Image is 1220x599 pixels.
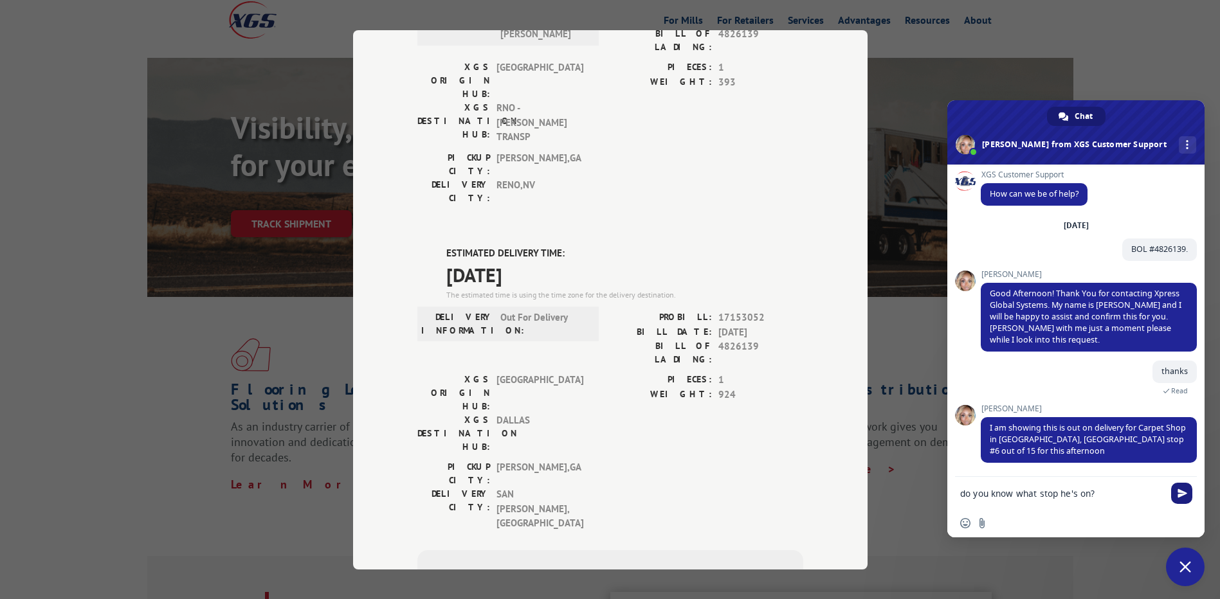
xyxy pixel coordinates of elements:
span: Out For Delivery [500,310,587,337]
label: PICKUP CITY: [417,150,490,177]
span: 4826139 [718,27,803,54]
span: 17153052 [718,310,803,325]
span: [PERSON_NAME] , GA [496,460,583,487]
label: DELIVERY CITY: [417,487,490,531]
span: Send a file [977,518,987,528]
div: Subscribe to alerts [433,565,788,584]
span: 924 [718,387,803,402]
a: Chat [1047,107,1106,126]
label: PROBILL: [610,310,712,325]
label: XGS DESTINATION HUB: [417,101,490,145]
div: The estimated time is using the time zone for the delivery destination. [446,289,803,301]
span: DALLAS [496,413,583,454]
label: XGS ORIGIN HUB: [417,373,490,413]
span: 4826139 [718,339,803,366]
span: [PERSON_NAME] [981,270,1197,279]
label: PIECES: [610,60,712,75]
span: 393 [718,75,803,89]
label: BILL OF LADING: [610,339,712,366]
label: ESTIMATED DELIVERY TIME: [446,246,803,260]
label: BILL OF LADING: [610,27,712,54]
span: [PERSON_NAME] , GA [496,150,583,177]
span: Send [1171,483,1192,504]
textarea: Compose your message... [960,477,1166,509]
label: XGS ORIGIN HUB: [417,60,490,101]
span: XGS Customer Support [981,170,1088,179]
span: 1 [718,373,803,388]
label: WEIGHT: [610,387,712,402]
span: [PERSON_NAME] [981,404,1197,413]
label: DELIVERY CITY: [417,177,490,204]
span: Read [1171,386,1188,395]
span: BOL #4826139. [1131,244,1188,255]
span: I am showing this is out on delivery for Carpet Shop in [GEOGRAPHIC_DATA], [GEOGRAPHIC_DATA] stop... [990,422,1186,456]
span: 1 [718,60,803,75]
div: [DATE] [1064,222,1089,229]
span: [GEOGRAPHIC_DATA] [496,60,583,101]
label: BILL DATE: [610,325,712,339]
span: SAN [PERSON_NAME] , [GEOGRAPHIC_DATA] [496,487,583,531]
span: Good Afternoon! Thank You for contacting Xpress Global Systems. My name is [PERSON_NAME] and I wi... [990,288,1181,345]
label: XGS DESTINATION HUB: [417,413,490,454]
span: thanks [1161,366,1188,377]
span: [DATE] [718,325,803,339]
label: PIECES: [610,373,712,388]
span: RNO - [PERSON_NAME] TRANSP [496,101,583,145]
a: Close chat [1166,548,1205,586]
span: How can we be of help? [990,188,1079,199]
span: [GEOGRAPHIC_DATA] [496,373,583,413]
label: PICKUP CITY: [417,460,490,487]
label: DELIVERY INFORMATION: [421,310,494,337]
span: Insert an emoji [960,518,970,528]
label: WEIGHT: [610,75,712,89]
span: RENO , NV [496,177,583,204]
span: Chat [1075,107,1093,126]
span: [DATE] [446,260,803,289]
